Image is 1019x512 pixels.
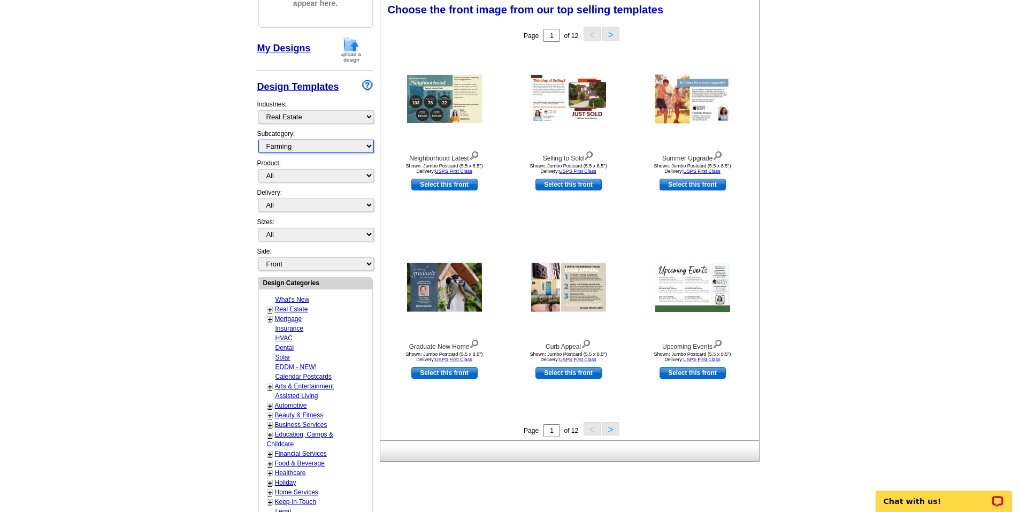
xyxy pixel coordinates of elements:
[275,296,310,303] a: What's New
[275,315,302,323] a: Mortgage
[268,450,272,458] a: +
[257,94,373,129] div: Industries:
[435,169,472,174] a: USPS First Class
[602,422,619,435] button: >
[268,431,272,439] a: +
[268,479,272,487] a: +
[275,305,308,313] a: Real Estate
[683,357,721,362] a: USPS First Class
[634,337,752,351] div: Upcoming Events
[275,460,325,467] a: Food & Beverage
[655,75,730,124] img: Summer Upgrade
[268,469,272,478] a: +
[559,169,596,174] a: USPS First Class
[257,43,311,54] a: My Designs
[268,488,272,497] a: +
[386,337,503,351] div: Graduate New Home
[268,315,272,324] a: +
[275,411,324,419] a: Beauty & Fitness
[268,402,272,410] a: +
[275,354,290,361] a: Solar
[660,367,726,379] a: use this design
[275,383,334,390] a: Arts & Entertainment
[257,188,373,217] div: Delivery:
[411,179,478,190] a: use this design
[268,421,272,430] a: +
[869,478,1019,512] iframe: LiveChat chat widget
[257,247,373,272] div: Side:
[524,32,539,40] span: Page
[655,263,730,312] img: Upcoming Events
[435,357,472,362] a: USPS First Class
[275,479,296,486] a: Holiday
[257,81,339,92] a: Design Templates
[259,278,372,288] div: Design Categories
[267,431,333,448] a: Education, Camps & Childcare
[275,488,318,496] a: Home Services
[602,27,619,41] button: >
[469,337,479,349] img: view design details
[275,344,294,351] a: Dental
[531,75,606,123] img: Selling to Sold
[712,149,723,161] img: view design details
[407,75,482,123] img: Neighborhood Latest
[386,163,503,174] div: Shown: Jumbo Postcard (5.5 x 8.5") Delivery:
[275,392,318,400] a: Assisted Living
[660,179,726,190] a: use this design
[510,337,627,351] div: Curb Appeal
[634,149,752,163] div: Summer Upgrade
[531,263,606,312] img: Curb Appeal
[275,373,332,380] a: Calendar Postcards
[257,158,373,188] div: Product:
[584,149,594,161] img: view design details
[469,149,479,161] img: view design details
[584,27,601,41] button: <
[510,149,627,163] div: Selling to Sold
[407,263,482,312] img: Graduate New Home
[268,305,272,314] a: +
[337,36,365,63] img: upload-design
[510,163,627,174] div: Shown: Jumbo Postcard (5.5 x 8.5") Delivery:
[275,334,293,342] a: HVAC
[535,367,602,379] a: use this design
[275,450,327,457] a: Financial Services
[268,460,272,468] a: +
[275,498,316,506] a: Keep-in-Touch
[581,337,591,349] img: view design details
[634,163,752,174] div: Shown: Jumbo Postcard (5.5 x 8.5") Delivery:
[275,325,304,332] a: Insurance
[559,357,596,362] a: USPS First Class
[268,383,272,391] a: +
[524,427,539,434] span: Page
[510,351,627,362] div: Shown: Jumbo Postcard (5.5 x 8.5") Delivery:
[388,4,664,16] span: Choose the front image from our top selling templates
[535,179,602,190] a: use this design
[386,351,503,362] div: Shown: Jumbo Postcard (5.5 x 8.5") Delivery:
[257,129,373,158] div: Subcategory:
[411,367,478,379] a: use this design
[386,149,503,163] div: Neighborhood Latest
[275,469,306,477] a: Healthcare
[268,411,272,420] a: +
[275,421,327,429] a: Business Services
[584,422,601,435] button: <
[712,337,723,349] img: view design details
[634,351,752,362] div: Shown: Jumbo Postcard (5.5 x 8.5") Delivery:
[564,32,578,40] span: of 12
[275,363,317,371] a: EDDM - NEW!
[268,498,272,507] a: +
[275,402,307,409] a: Automotive
[683,169,721,174] a: USPS First Class
[564,427,578,434] span: of 12
[362,80,373,90] img: design-wizard-help-icon.png
[257,217,373,247] div: Sizes:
